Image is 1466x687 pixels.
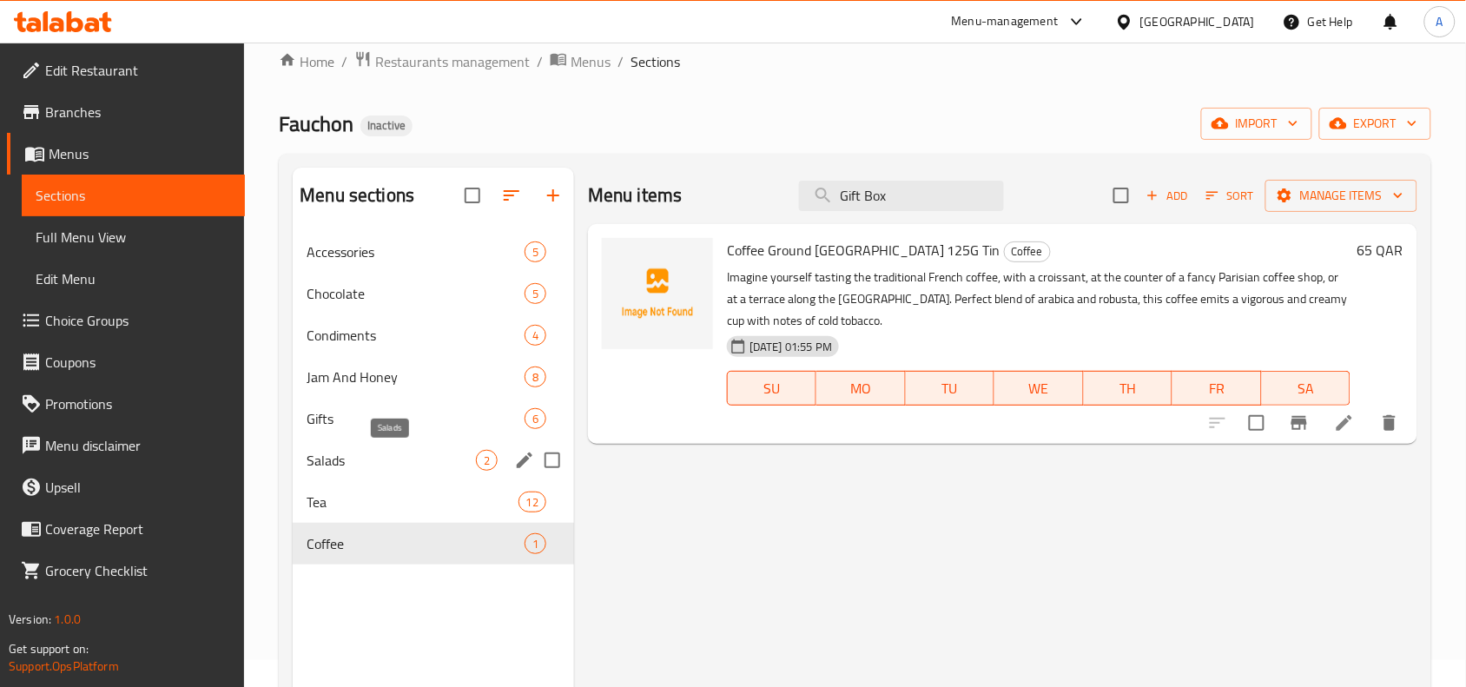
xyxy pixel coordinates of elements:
[375,51,530,72] span: Restaurants management
[1179,376,1254,401] span: FR
[532,175,574,216] button: Add section
[735,376,809,401] span: SU
[307,367,525,387] span: Jam And Honey
[341,51,347,72] li: /
[525,369,545,386] span: 8
[588,182,683,208] h2: Menu items
[45,352,231,373] span: Coupons
[1201,108,1312,140] button: import
[1334,413,1355,433] a: Edit menu item
[7,550,245,591] a: Grocery Checklist
[1269,376,1344,401] span: SA
[307,408,525,429] span: Gifts
[571,51,611,72] span: Menus
[307,450,476,471] span: Salads
[307,492,518,512] span: Tea
[7,508,245,550] a: Coverage Report
[1005,241,1050,261] span: Coffee
[54,608,81,631] span: 1.0.0
[525,327,545,344] span: 4
[279,104,353,143] span: Fauchon
[1139,182,1195,209] button: Add
[7,341,245,383] a: Coupons
[1084,371,1172,406] button: TH
[36,227,231,248] span: Full Menu View
[293,314,574,356] div: Condiments4
[7,50,245,91] a: Edit Restaurant
[307,283,525,304] span: Chocolate
[22,258,245,300] a: Edit Menu
[1091,376,1166,401] span: TH
[7,133,245,175] a: Menus
[9,637,89,660] span: Get support on:
[1215,113,1298,135] span: import
[525,408,546,429] div: items
[1103,177,1139,214] span: Select section
[7,425,245,466] a: Menu disclaimer
[525,286,545,302] span: 5
[518,492,546,512] div: items
[300,182,414,208] h2: Menu sections
[1144,186,1191,206] span: Add
[617,51,624,72] li: /
[1140,12,1255,31] div: [GEOGRAPHIC_DATA]
[307,241,525,262] div: Accessories
[360,116,413,136] div: Inactive
[602,238,713,349] img: Coffee Ground Paris 125G Tin
[7,300,245,341] a: Choice Groups
[727,267,1350,332] p: Imagine yourself tasting the traditional French coffee, with a croissant, at the counter of a fan...
[45,60,231,81] span: Edit Restaurant
[45,519,231,539] span: Coverage Report
[727,371,816,406] button: SU
[293,398,574,439] div: Gifts6
[9,608,51,631] span: Version:
[293,481,574,523] div: Tea12
[22,175,245,216] a: Sections
[1319,108,1431,140] button: export
[512,447,538,473] button: edit
[476,450,498,471] div: items
[743,339,839,355] span: [DATE] 01:55 PM
[45,435,231,456] span: Menu disclaimer
[913,376,987,401] span: TU
[279,51,334,72] a: Home
[550,50,611,73] a: Menus
[45,477,231,498] span: Upsell
[45,310,231,331] span: Choice Groups
[1195,182,1265,209] span: Sort items
[22,216,245,258] a: Full Menu View
[1139,182,1195,209] span: Add item
[1265,180,1417,212] button: Manage items
[727,237,1000,263] span: Coffee Ground [GEOGRAPHIC_DATA] 125G Tin
[293,523,574,565] div: Coffee1
[525,411,545,427] span: 6
[1172,371,1261,406] button: FR
[994,371,1083,406] button: WE
[1333,113,1417,135] span: export
[525,244,545,261] span: 5
[307,533,525,554] span: Coffee
[631,51,680,72] span: Sections
[293,231,574,273] div: Accessories5
[354,50,530,73] a: Restaurants management
[1369,402,1410,444] button: delete
[1238,405,1275,441] span: Select to update
[1004,241,1051,262] div: Coffee
[49,143,231,164] span: Menus
[36,185,231,206] span: Sections
[1202,182,1258,209] button: Sort
[293,273,574,314] div: Chocolate5
[7,383,245,425] a: Promotions
[477,452,497,469] span: 2
[799,181,1004,211] input: search
[7,91,245,133] a: Branches
[823,376,898,401] span: MO
[1262,371,1350,406] button: SA
[525,367,546,387] div: items
[816,371,905,406] button: MO
[1279,185,1403,207] span: Manage items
